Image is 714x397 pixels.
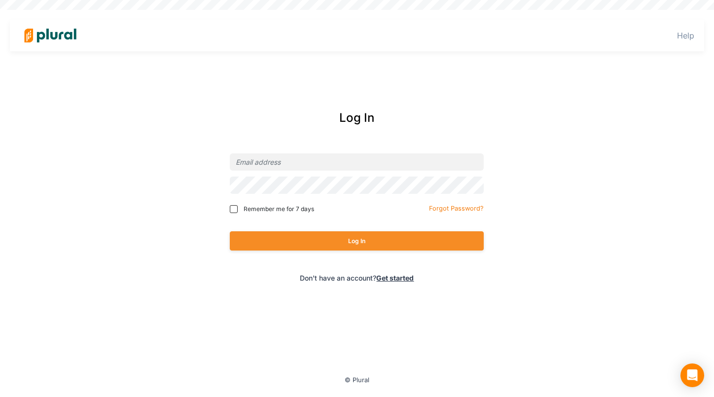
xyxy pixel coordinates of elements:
[244,205,314,214] span: Remember me for 7 days
[188,273,527,283] div: Don't have an account?
[429,205,484,212] small: Forgot Password?
[16,18,85,53] img: Logo for Plural
[677,31,694,40] a: Help
[429,203,484,213] a: Forgot Password?
[188,109,527,127] div: Log In
[230,231,484,251] button: Log In
[376,274,414,282] a: Get started
[230,153,484,171] input: Email address
[680,363,704,387] div: Open Intercom Messenger
[345,376,369,384] small: © Plural
[230,205,238,213] input: Remember me for 7 days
